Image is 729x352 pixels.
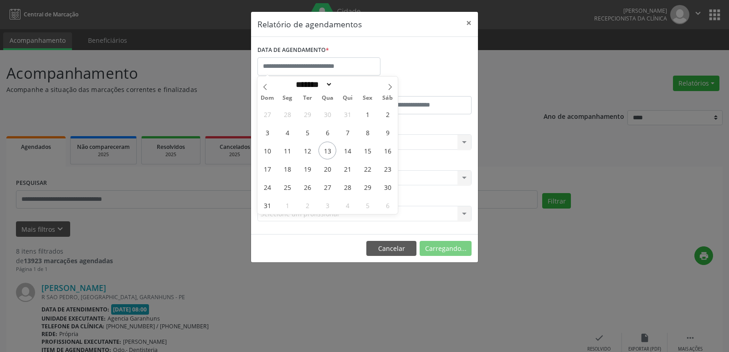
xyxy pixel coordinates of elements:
[339,178,356,196] span: Agosto 28, 2025
[278,142,296,159] span: Agosto 11, 2025
[298,105,316,123] span: Julho 29, 2025
[278,178,296,196] span: Agosto 25, 2025
[367,82,472,96] label: ATÉ
[379,178,396,196] span: Agosto 30, 2025
[318,142,336,159] span: Agosto 13, 2025
[258,196,276,214] span: Agosto 31, 2025
[298,95,318,101] span: Ter
[318,160,336,178] span: Agosto 20, 2025
[339,160,356,178] span: Agosto 21, 2025
[379,196,396,214] span: Setembro 6, 2025
[298,142,316,159] span: Agosto 12, 2025
[359,160,376,178] span: Agosto 22, 2025
[359,142,376,159] span: Agosto 15, 2025
[298,178,316,196] span: Agosto 26, 2025
[257,43,329,57] label: DATA DE AGENDAMENTO
[339,142,356,159] span: Agosto 14, 2025
[278,196,296,214] span: Setembro 1, 2025
[278,160,296,178] span: Agosto 18, 2025
[258,105,276,123] span: Julho 27, 2025
[359,178,376,196] span: Agosto 29, 2025
[298,160,316,178] span: Agosto 19, 2025
[460,12,478,34] button: Close
[298,123,316,141] span: Agosto 5, 2025
[298,196,316,214] span: Setembro 2, 2025
[258,142,276,159] span: Agosto 10, 2025
[339,105,356,123] span: Julho 31, 2025
[318,105,336,123] span: Julho 30, 2025
[339,123,356,141] span: Agosto 7, 2025
[359,196,376,214] span: Setembro 5, 2025
[420,241,472,256] button: Carregando...
[379,105,396,123] span: Agosto 2, 2025
[379,160,396,178] span: Agosto 23, 2025
[318,196,336,214] span: Setembro 3, 2025
[318,123,336,141] span: Agosto 6, 2025
[277,95,298,101] span: Seg
[339,196,356,214] span: Setembro 4, 2025
[366,241,416,256] button: Cancelar
[257,95,277,101] span: Dom
[258,160,276,178] span: Agosto 17, 2025
[293,80,333,89] select: Month
[379,142,396,159] span: Agosto 16, 2025
[318,95,338,101] span: Qua
[278,105,296,123] span: Julho 28, 2025
[318,178,336,196] span: Agosto 27, 2025
[378,95,398,101] span: Sáb
[333,80,363,89] input: Year
[379,123,396,141] span: Agosto 9, 2025
[257,18,362,30] h5: Relatório de agendamentos
[258,178,276,196] span: Agosto 24, 2025
[278,123,296,141] span: Agosto 4, 2025
[359,123,376,141] span: Agosto 8, 2025
[359,105,376,123] span: Agosto 1, 2025
[258,123,276,141] span: Agosto 3, 2025
[358,95,378,101] span: Sex
[338,95,358,101] span: Qui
